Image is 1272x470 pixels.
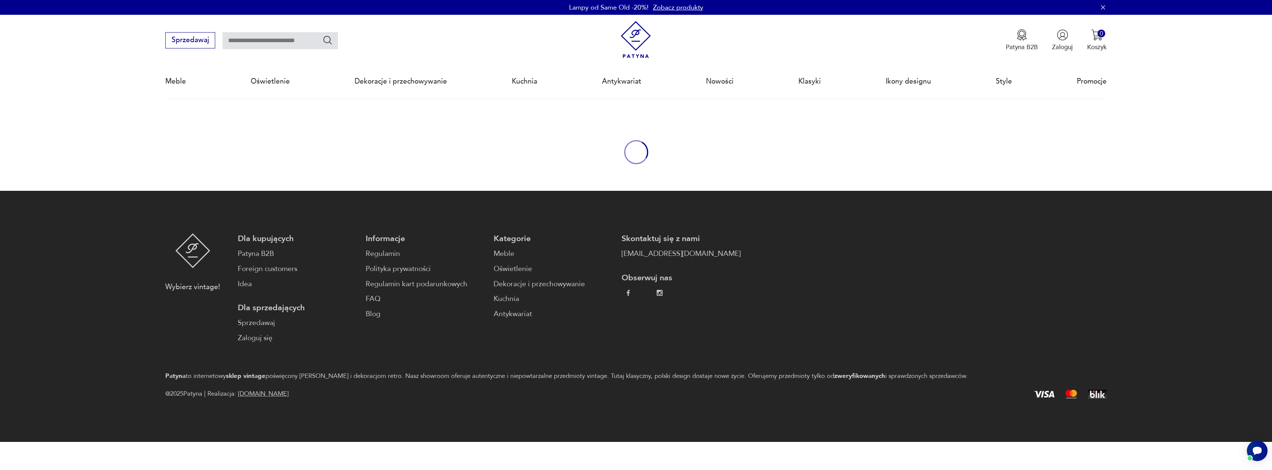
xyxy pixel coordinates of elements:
a: Style [996,64,1012,98]
a: Foreign customers [238,264,357,274]
img: Ikona koszyka [1091,29,1103,41]
iframe: Smartsupp widget button [1247,440,1268,461]
p: Dla sprzedających [238,302,357,313]
img: Visa [1034,391,1055,398]
a: Meble [494,248,613,259]
a: Idea [238,279,357,290]
a: Ikony designu [886,64,931,98]
a: Zobacz produkty [653,3,703,12]
a: Sprzedawaj [238,318,357,328]
button: Szukaj [322,35,333,45]
a: Dekoracje i przechowywanie [355,64,447,98]
a: Kuchnia [494,294,613,304]
p: Kategorie [494,233,613,244]
p: Lampy od Same Old -20%! [569,3,649,12]
p: Wybierz vintage! [165,282,220,293]
a: Ikona medaluPatyna B2B [1006,29,1038,51]
img: da9060093f698e4c3cedc1453eec5031.webp [625,290,631,296]
a: Antykwariat [494,309,613,319]
img: Ikona medalu [1016,29,1028,41]
a: Blog [366,309,485,319]
a: Polityka prywatności [366,264,485,274]
p: Dla kupujących [238,233,357,244]
img: Patyna - sklep z meblami i dekoracjami vintage [617,21,654,58]
a: [EMAIL_ADDRESS][DOMAIN_NAME] [622,248,741,259]
p: Obserwuj nas [622,273,741,283]
a: Oświetlenie [251,64,290,98]
a: Promocje [1077,64,1107,98]
strong: Patyna [165,372,186,380]
button: 0Koszyk [1087,29,1107,51]
a: Regulamin kart podarunkowych [366,279,485,290]
img: Ikonka użytkownika [1057,29,1068,41]
a: Regulamin [366,248,485,259]
a: Zaloguj się [238,333,357,344]
p: Zaloguj [1052,43,1073,51]
img: Mastercard [1065,390,1077,399]
a: Kuchnia [512,64,537,98]
a: Patyna B2B [238,248,357,259]
a: FAQ [366,294,485,304]
a: Nowości [706,64,734,98]
img: BLIK [1088,390,1107,399]
img: c2fd9cf7f39615d9d6839a72ae8e59e5.webp [657,290,663,296]
p: Patyna B2B [1006,43,1038,51]
strong: zweryfikowanych [834,372,885,380]
span: Realizacja: [207,389,288,399]
a: Klasyki [798,64,821,98]
button: Patyna B2B [1006,29,1038,51]
p: to internetowy poświęcony [PERSON_NAME] i dekoracjom retro. Nasz showroom oferuje autentyczne i n... [165,372,1040,380]
p: Informacje [366,233,485,244]
img: 37d27d81a828e637adc9f9cb2e3d3a8a.webp [641,290,647,296]
span: @ 2025 Patyna [165,389,202,399]
button: Zaloguj [1052,29,1073,51]
div: | [204,389,206,399]
a: [DOMAIN_NAME] [238,389,288,398]
img: Patyna - sklep z meblami i dekoracjami vintage [175,233,210,268]
button: Sprzedawaj [165,32,215,48]
a: Oświetlenie [494,264,613,274]
a: Sprzedawaj [165,38,215,44]
p: Skontaktuj się z nami [622,233,741,244]
div: 0 [1097,30,1105,37]
strong: sklep vintage [226,372,265,380]
a: Meble [165,64,186,98]
p: Koszyk [1087,43,1107,51]
a: Antykwariat [602,64,641,98]
a: Dekoracje i przechowywanie [494,279,613,290]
